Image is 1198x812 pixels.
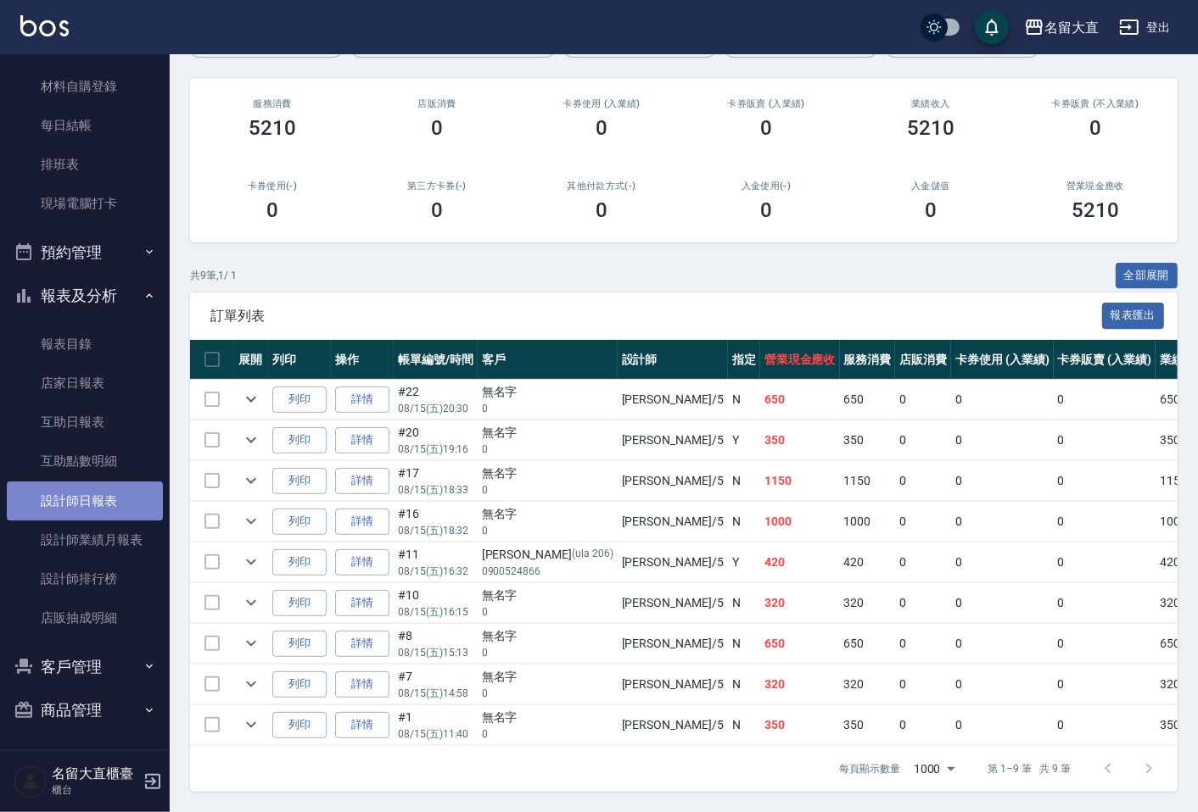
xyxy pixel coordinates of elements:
td: [PERSON_NAME] /5 [618,705,728,745]
h2: 入金使用(-) [704,181,828,192]
td: 0 [1054,542,1156,582]
th: 操作 [331,340,394,380]
td: #16 [394,502,478,542]
p: 08/15 (五) 20:30 [398,401,473,416]
a: 詳情 [335,549,389,576]
p: 共 9 筆, 1 / 1 [190,268,237,283]
td: #7 [394,665,478,704]
a: 詳情 [335,631,389,657]
button: 名留大直 [1017,10,1106,45]
p: 08/15 (五) 15:13 [398,645,473,660]
td: [PERSON_NAME] /5 [618,542,728,582]
p: 08/15 (五) 18:32 [398,523,473,538]
p: 0 [482,604,613,620]
td: #1 [394,705,478,745]
button: 預約管理 [7,231,163,275]
td: 0 [951,583,1054,623]
button: expand row [238,671,264,697]
p: 第 1–9 筆 共 9 筆 [988,761,1071,776]
td: 1000 [840,502,896,542]
div: 無名字 [482,627,613,645]
td: 650 [840,624,896,664]
td: 0 [951,542,1054,582]
a: 互助點數明細 [7,442,163,481]
td: 0 [951,624,1054,664]
td: 420 [840,542,896,582]
p: 08/15 (五) 11:40 [398,726,473,742]
td: 650 [840,380,896,420]
a: 報表匯出 [1102,307,1165,323]
a: 排班表 [7,145,163,184]
p: 0 [482,401,613,416]
td: 0 [951,420,1054,460]
h3: 5210 [907,116,954,140]
td: [PERSON_NAME] /5 [618,380,728,420]
p: 0 [482,726,613,742]
p: 0 [482,442,613,457]
h3: 5210 [1072,198,1119,222]
td: N [728,461,760,501]
th: 設計師 [618,340,728,380]
h3: 0 [760,116,772,140]
p: 08/15 (五) 16:15 [398,604,473,620]
a: 詳情 [335,509,389,535]
p: 08/15 (五) 18:33 [398,482,473,498]
button: 列印 [272,549,327,576]
button: 列印 [272,468,327,494]
td: [PERSON_NAME] /5 [618,461,728,501]
td: 0 [1054,624,1156,664]
td: #17 [394,461,478,501]
th: 卡券使用 (入業績) [951,340,1054,380]
h3: 0 [266,198,278,222]
td: N [728,624,760,664]
img: Person [14,765,48,798]
button: expand row [238,590,264,615]
td: 0 [1054,461,1156,501]
td: 0 [895,665,951,704]
td: 0 [951,502,1054,542]
button: 報表匯出 [1102,303,1165,329]
button: 列印 [272,427,327,453]
a: 店家日報表 [7,364,163,403]
a: 互助日報表 [7,403,163,442]
td: 1150 [840,461,896,501]
td: 0 [895,461,951,501]
button: 列印 [272,671,327,698]
h3: 5210 [249,116,296,140]
td: 0 [895,542,951,582]
th: 營業現金應收 [760,340,840,380]
button: expand row [238,631,264,656]
div: 無名字 [482,587,613,604]
div: 無名字 [482,505,613,523]
div: 名留大直 [1044,17,1099,38]
div: 無名字 [482,709,613,726]
td: 1000 [760,502,840,542]
h3: 0 [925,198,937,222]
div: 無名字 [482,383,613,401]
button: 列印 [272,387,327,413]
td: 0 [1054,420,1156,460]
td: 0 [1054,583,1156,623]
td: 350 [760,705,840,745]
td: 350 [840,420,896,460]
h2: 第三方卡券(-) [375,181,499,192]
td: 0 [1054,380,1156,420]
a: 每日結帳 [7,106,163,145]
td: 0 [951,665,1054,704]
td: Y [728,420,760,460]
a: 設計師日報表 [7,481,163,520]
button: expand row [238,387,264,412]
a: 店販抽成明細 [7,598,163,637]
td: 0 [951,380,1054,420]
button: 商品管理 [7,688,163,732]
a: 詳情 [335,387,389,413]
h3: 服務消費 [210,98,334,109]
td: #10 [394,583,478,623]
div: 無名字 [482,424,613,442]
button: 列印 [272,712,327,738]
td: [PERSON_NAME] /5 [618,665,728,704]
a: 設計師排行榜 [7,559,163,598]
th: 列印 [268,340,331,380]
td: 0 [895,420,951,460]
button: 客戶管理 [7,645,163,689]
